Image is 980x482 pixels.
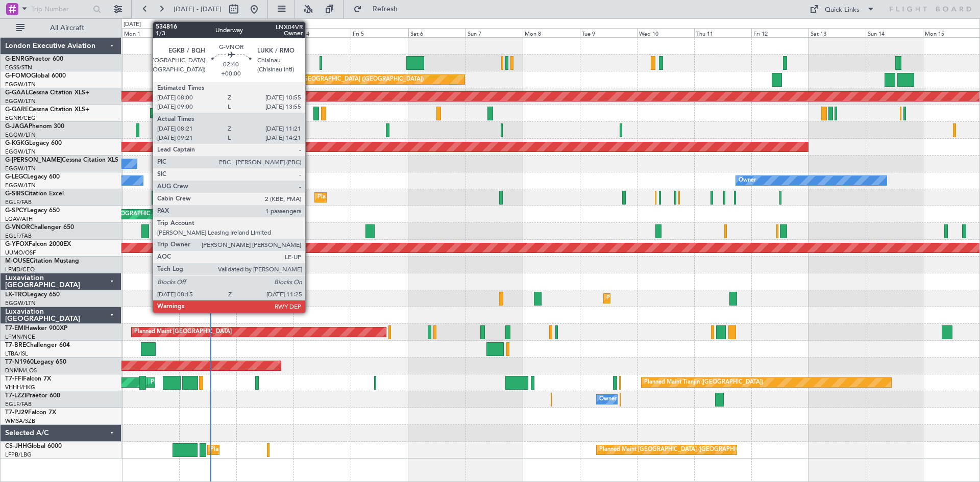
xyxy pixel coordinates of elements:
[637,28,694,37] div: Wed 10
[5,376,51,382] a: T7-FFIFalcon 7X
[210,442,371,458] div: Planned Maint [GEOGRAPHIC_DATA] ([GEOGRAPHIC_DATA])
[210,122,371,138] div: Planned Maint [GEOGRAPHIC_DATA] ([GEOGRAPHIC_DATA])
[86,207,230,222] div: Cleaning [GEOGRAPHIC_DATA] ([PERSON_NAME] Intl)
[349,1,410,17] button: Refresh
[5,73,66,79] a: G-FOMOGlobal 6000
[5,140,29,146] span: G-KGKG
[5,107,29,113] span: G-GARE
[5,443,62,449] a: CS-JHHGlobal 6000
[122,28,179,37] div: Mon 1
[644,375,763,390] div: Planned Maint Tianjin ([GEOGRAPHIC_DATA])
[263,72,424,87] div: Planned Maint [GEOGRAPHIC_DATA] ([GEOGRAPHIC_DATA])
[31,2,90,17] input: Trip Number
[5,443,27,449] span: CS-JHH
[27,24,108,32] span: All Aircraft
[5,410,56,416] a: T7-PJ29Falcon 7X
[5,367,37,374] a: DNMM/LOS
[923,28,980,37] div: Mon 15
[5,114,36,122] a: EGNR/CEG
[599,392,617,407] div: Owner
[808,28,866,37] div: Sat 13
[236,28,293,37] div: Wed 3
[5,451,32,459] a: LFPB/LBG
[11,20,111,36] button: All Aircraft
[5,123,64,130] a: G-JAGAPhenom 300
[5,393,26,399] span: T7-LZZI
[5,215,33,223] a: LGAV/ATH
[5,376,23,382] span: T7-FFI
[124,20,141,29] div: [DATE]
[5,384,35,391] a: VHHH/HKG
[5,241,71,247] a: G-YFOXFalcon 2000EX
[5,299,36,307] a: EGGW/LTN
[751,28,808,37] div: Fri 12
[5,241,29,247] span: G-YFOX
[174,5,222,14] span: [DATE] - [DATE]
[5,342,70,348] a: T7-BREChallenger 604
[5,140,62,146] a: G-KGKGLegacy 600
[5,64,32,71] a: EGSS/STN
[5,56,63,62] a: G-ENRGPraetor 600
[5,73,31,79] span: G-FOMO
[5,208,60,214] a: G-SPCYLegacy 650
[866,28,923,37] div: Sun 14
[580,28,637,37] div: Tue 9
[5,417,35,425] a: WMSA/SZB
[5,350,28,358] a: LTBA/ISL
[5,266,35,273] a: LFMD/CEQ
[5,359,66,365] a: T7-N1960Legacy 650
[5,410,28,416] span: T7-PJ29
[5,157,118,163] a: G-[PERSON_NAME]Cessna Citation XLS
[351,28,408,37] div: Fri 5
[5,292,60,298] a: LX-TROLegacy 650
[151,375,321,390] div: Planned Maint [GEOGRAPHIC_DATA] ([GEOGRAPHIC_DATA] Intl)
[5,258,79,264] a: M-OUSECitation Mustang
[5,325,25,332] span: T7-EMI
[5,131,36,139] a: EGGW/LTN
[5,107,89,113] a: G-GARECessna Citation XLS+
[5,249,36,257] a: UUMO/OSF
[5,174,60,180] a: G-LEGCLegacy 600
[5,97,36,105] a: EGGW/LTN
[5,191,24,197] span: G-SIRS
[5,81,36,88] a: EGGW/LTN
[5,342,26,348] span: T7-BRE
[179,28,236,37] div: Tue 2
[5,292,27,298] span: LX-TRO
[599,442,760,458] div: Planned Maint [GEOGRAPHIC_DATA] ([GEOGRAPHIC_DATA])
[5,174,27,180] span: G-LEGC
[5,123,29,130] span: G-JAGA
[804,1,880,17] button: Quick Links
[293,28,351,37] div: Thu 4
[5,325,67,332] a: T7-EMIHawker 900XP
[5,90,29,96] span: G-GAAL
[5,56,29,62] span: G-ENRG
[5,191,64,197] a: G-SIRSCitation Excel
[606,291,673,306] div: Planned Maint Dusseldorf
[465,28,523,37] div: Sun 7
[364,6,407,13] span: Refresh
[825,5,860,15] div: Quick Links
[5,148,36,156] a: EGGW/LTN
[5,157,62,163] span: G-[PERSON_NAME]
[5,224,74,231] a: G-VNORChallenger 650
[5,232,32,240] a: EGLF/FAB
[5,258,30,264] span: M-OUSE
[523,28,580,37] div: Mon 8
[317,190,478,205] div: Planned Maint [GEOGRAPHIC_DATA] ([GEOGRAPHIC_DATA])
[5,224,30,231] span: G-VNOR
[5,198,32,206] a: EGLF/FAB
[694,28,751,37] div: Thu 11
[5,165,36,172] a: EGGW/LTN
[5,333,35,341] a: LFMN/NCE
[5,359,34,365] span: T7-N1960
[5,400,32,408] a: EGLF/FAB
[5,208,27,214] span: G-SPCY
[153,106,246,121] div: Unplanned Maint [PERSON_NAME]
[408,28,465,37] div: Sat 6
[5,182,36,189] a: EGGW/LTN
[5,393,60,399] a: T7-LZZIPraetor 600
[134,324,232,340] div: Planned Maint [GEOGRAPHIC_DATA]
[5,90,89,96] a: G-GAALCessna Citation XLS+
[739,173,756,188] div: Owner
